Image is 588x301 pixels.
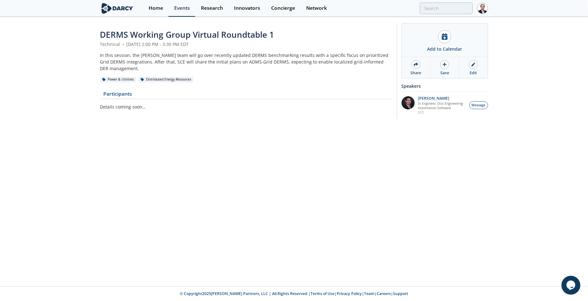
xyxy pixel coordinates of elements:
[100,103,392,110] p: Details coming soon…
[459,57,488,78] a: Edit
[100,41,392,47] div: Technical [DATE] 2:00 PM - 3:30 PM EDT
[393,291,408,296] a: Support
[61,291,527,297] p: © Copyright 2025 [PERSON_NAME] Partners, LLC | All Rights Reserved | | | | |
[311,291,334,296] a: Terms of Use
[469,101,488,109] button: Message
[440,70,449,76] div: Save
[100,3,134,14] img: logo-wide.svg
[201,6,223,11] div: Research
[100,29,274,40] span: DERMS Working Group Virtual Roundtable 1
[427,46,462,52] div: Add to Calendar
[364,291,374,296] a: Team
[100,52,392,72] div: In this session, the [PERSON_NAME] team will go over recently updated DERMS benchmarking results ...
[562,276,582,295] iframe: chat widget
[418,101,466,110] p: Sr Engineer, Dist Engineering Automation Software
[234,6,260,11] div: Innovators
[418,96,466,101] p: [PERSON_NAME]
[477,3,488,14] img: Profile
[149,6,163,11] div: Home
[122,41,125,47] span: •
[418,110,466,114] p: SCE
[100,92,135,99] a: Participants
[100,77,136,82] div: Power & Utilities
[139,77,194,82] div: Distributed Energy Resources
[402,81,488,92] div: Speakers
[472,103,486,108] span: Message
[271,6,295,11] div: Concierge
[174,6,190,11] div: Events
[306,6,327,11] div: Network
[411,70,421,76] div: Share
[377,291,391,296] a: Careers
[402,96,415,109] img: 47e0ea7c-5f2f-49e4-bf12-0fca942f69fc
[420,3,473,14] input: Advanced Search
[470,70,477,76] div: Edit
[337,291,362,296] a: Privacy Policy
